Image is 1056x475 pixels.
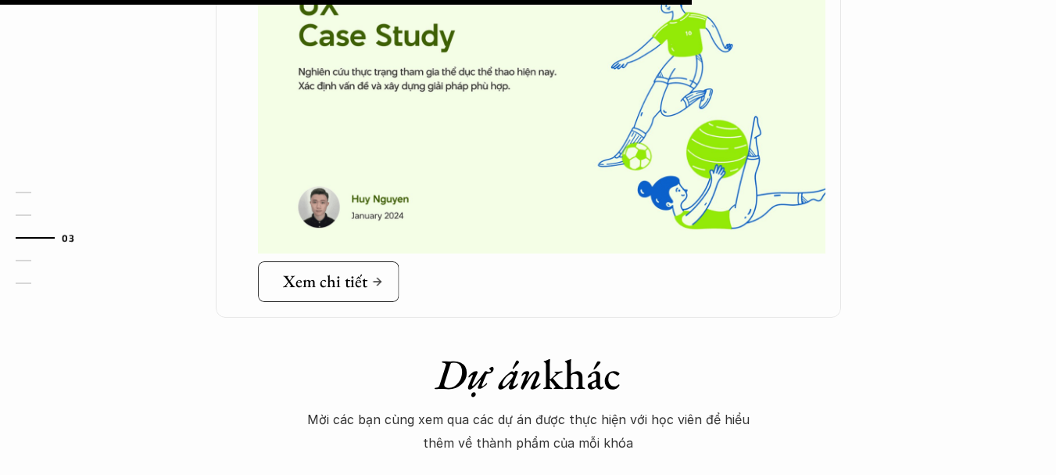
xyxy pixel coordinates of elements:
em: Dự án [435,347,542,401]
strong: 03 [62,232,74,243]
h1: khác [255,349,802,400]
a: Xem chi tiết [257,261,399,302]
p: Mời các bạn cùng xem qua các dự án được thực hiện với học viên để hiểu thêm về thành phẩm của mỗi... [294,408,763,455]
h5: Xem chi tiết [283,272,367,292]
a: 03 [16,229,90,247]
